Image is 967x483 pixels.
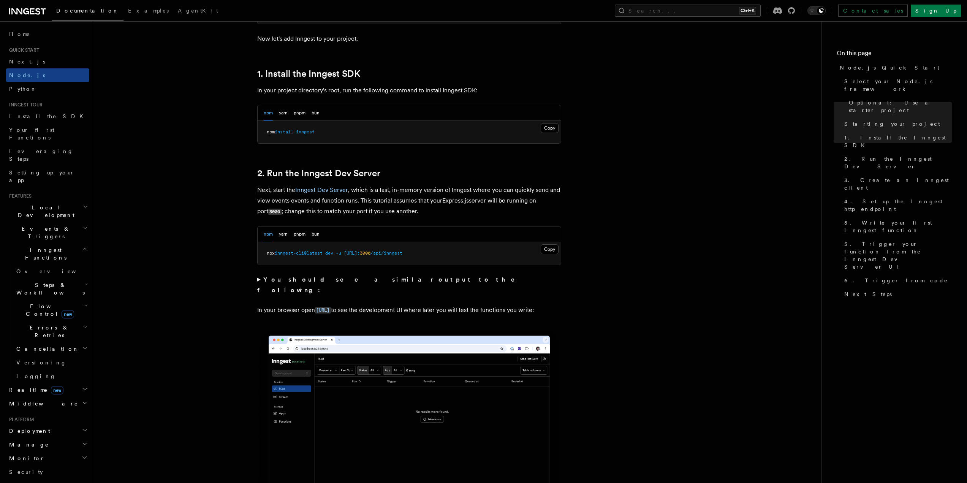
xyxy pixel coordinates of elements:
[6,441,49,448] span: Manage
[296,129,315,135] span: inngest
[6,451,89,465] button: Monitor
[173,2,223,21] a: AgentKit
[841,216,952,237] a: 5. Write your first Inngest function
[838,5,908,17] a: Contact sales
[312,226,320,242] button: bun
[844,277,948,284] span: 6. Trigger from code
[844,198,952,213] span: 4. Set up the Inngest http endpoint
[123,2,173,21] a: Examples
[6,427,50,435] span: Deployment
[6,400,78,407] span: Middleware
[257,185,561,217] p: Next, start the , which is a fast, in-memory version of Inngest where you can quickly send and vi...
[9,469,43,475] span: Security
[279,105,288,121] button: yarn
[312,105,320,121] button: bun
[615,5,761,17] button: Search...Ctrl+K
[849,99,952,114] span: Optional: Use a starter project
[844,155,952,170] span: 2. Run the Inngest Dev Server
[344,250,360,256] span: [URL]:
[841,195,952,216] a: 4. Set up the Inngest http endpoint
[9,30,30,38] span: Home
[56,8,119,14] span: Documentation
[52,2,123,21] a: Documentation
[51,386,63,394] span: new
[178,8,218,14] span: AgentKit
[9,72,45,78] span: Node.js
[844,120,940,128] span: Starting your project
[295,186,348,193] a: Inngest Dev Server
[807,6,826,15] button: Toggle dark mode
[264,226,273,242] button: npm
[841,117,952,131] a: Starting your project
[275,250,323,256] span: inngest-cli@latest
[844,134,952,149] span: 1. Install the Inngest SDK
[62,310,74,318] span: new
[13,356,89,369] a: Versioning
[294,226,305,242] button: pnpm
[13,299,89,321] button: Flow Controlnew
[6,166,89,187] a: Setting up your app
[844,240,952,271] span: 5. Trigger your function from the Inngest Dev Server UI
[6,424,89,438] button: Deployment
[9,113,88,119] span: Install the SDK
[267,129,275,135] span: npm
[6,55,89,68] a: Next.js
[267,250,275,256] span: npx
[13,264,89,278] a: Overview
[325,250,333,256] span: dev
[841,274,952,287] a: 6. Trigger from code
[837,49,952,61] h4: On this page
[841,237,952,274] a: 5. Trigger your function from the Inngest Dev Server UI
[257,276,526,294] strong: You should see a similar output to the following:
[841,173,952,195] a: 3. Create an Inngest client
[841,152,952,173] a: 2. Run the Inngest Dev Server
[279,226,288,242] button: yarn
[837,61,952,74] a: Node.js Quick Start
[294,105,305,121] button: pnpm
[6,222,89,243] button: Events & Triggers
[6,246,82,261] span: Inngest Functions
[13,345,79,353] span: Cancellation
[13,278,89,299] button: Steps & Workflows
[6,397,89,410] button: Middleware
[13,281,85,296] span: Steps & Workflows
[315,306,331,314] a: [URL]
[6,47,39,53] span: Quick start
[841,74,952,96] a: Select your Node.js framework
[844,290,892,298] span: Next Steps
[268,209,282,215] code: 3000
[6,225,83,240] span: Events & Triggers
[360,250,370,256] span: 3000
[6,102,43,108] span: Inngest tour
[264,105,273,121] button: npm
[9,127,54,141] span: Your first Functions
[257,168,380,179] a: 2. Run the Inngest Dev Server
[13,324,82,339] span: Errors & Retries
[844,219,952,234] span: 5. Write your first Inngest function
[257,274,561,296] summary: You should see a similar output to the following:
[315,307,331,314] code: [URL]
[128,8,169,14] span: Examples
[370,250,402,256] span: /api/inngest
[9,59,45,65] span: Next.js
[6,109,89,123] a: Install the SDK
[9,148,73,162] span: Leveraging Steps
[257,85,561,96] p: In your project directory's root, run the following command to install Inngest SDK:
[541,123,559,133] button: Copy
[541,244,559,254] button: Copy
[6,264,89,383] div: Inngest Functions
[6,383,89,397] button: Realtimenew
[16,359,66,366] span: Versioning
[16,373,56,379] span: Logging
[6,243,89,264] button: Inngest Functions
[840,64,939,71] span: Node.js Quick Start
[9,169,74,183] span: Setting up your app
[257,33,561,44] p: Now let's add Inngest to your project.
[6,204,83,219] span: Local Development
[13,321,89,342] button: Errors & Retries
[911,5,961,17] a: Sign Up
[844,78,952,93] span: Select your Node.js framework
[6,82,89,96] a: Python
[16,268,95,274] span: Overview
[275,129,293,135] span: install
